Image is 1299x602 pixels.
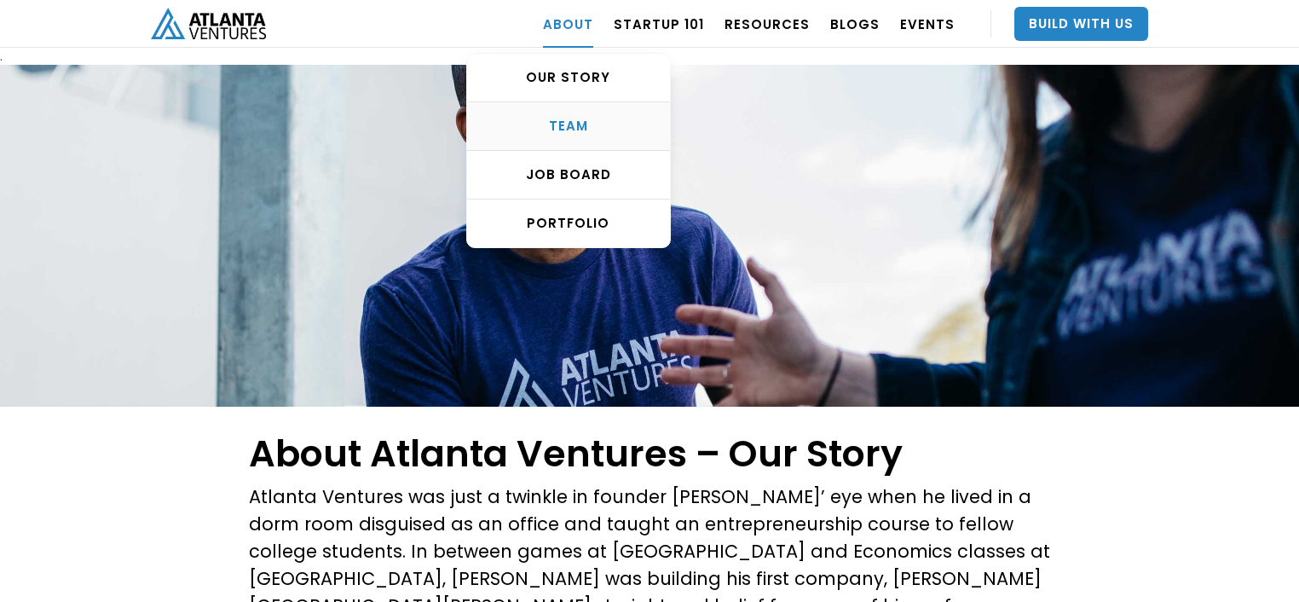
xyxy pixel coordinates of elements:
[467,69,670,86] div: OUR STORY
[467,118,670,135] div: TEAM
[467,102,670,151] a: TEAM
[467,200,670,247] a: PORTFOLIO
[1014,7,1148,41] a: Build With Us
[467,54,670,102] a: OUR STORY
[467,166,670,183] div: Job Board
[249,432,1050,475] h1: About Atlanta Ventures – Our Story
[467,151,670,200] a: Job Board
[467,215,670,232] div: PORTFOLIO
